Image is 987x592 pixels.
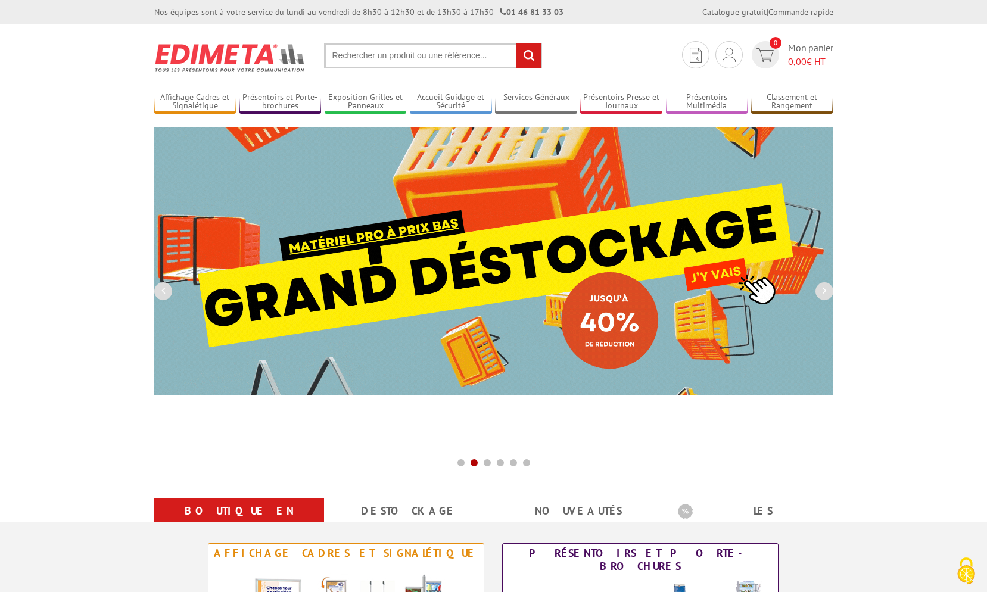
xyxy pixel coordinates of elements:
span: € HT [788,55,833,68]
img: Présentoir, panneau, stand - Edimeta - PLV, affichage, mobilier bureau, entreprise [154,36,306,80]
div: | [702,6,833,18]
div: Présentoirs et Porte-brochures [506,547,775,573]
a: Commande rapide [768,7,833,17]
a: Classement et Rangement [751,92,833,112]
span: Mon panier [788,41,833,68]
b: Les promotions [678,500,827,524]
a: Boutique en ligne [169,500,310,543]
a: Accueil Guidage et Sécurité [410,92,492,112]
a: Les promotions [678,500,819,543]
img: devis rapide [690,48,702,63]
div: Affichage Cadres et Signalétique [211,547,481,560]
a: Affichage Cadres et Signalétique [154,92,236,112]
a: Présentoirs et Porte-brochures [239,92,322,112]
img: devis rapide [756,48,774,62]
span: 0,00 [788,55,807,67]
a: Destockage [338,500,480,522]
a: nouveautés [508,500,649,522]
a: Présentoirs Presse et Journaux [580,92,662,112]
div: Nos équipes sont à votre service du lundi au vendredi de 8h30 à 12h30 et de 13h30 à 17h30 [154,6,563,18]
a: Présentoirs Multimédia [666,92,748,112]
a: Catalogue gratuit [702,7,767,17]
strong: 01 46 81 33 03 [500,7,563,17]
a: Services Généraux [495,92,577,112]
a: Exposition Grilles et Panneaux [325,92,407,112]
img: devis rapide [723,48,736,62]
a: devis rapide 0 Mon panier 0,00€ HT [749,41,833,68]
button: Cookies (fenêtre modale) [945,552,987,592]
input: Rechercher un produit ou une référence... [324,43,542,68]
img: Cookies (fenêtre modale) [951,556,981,586]
input: rechercher [516,43,541,68]
span: 0 [770,37,781,49]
